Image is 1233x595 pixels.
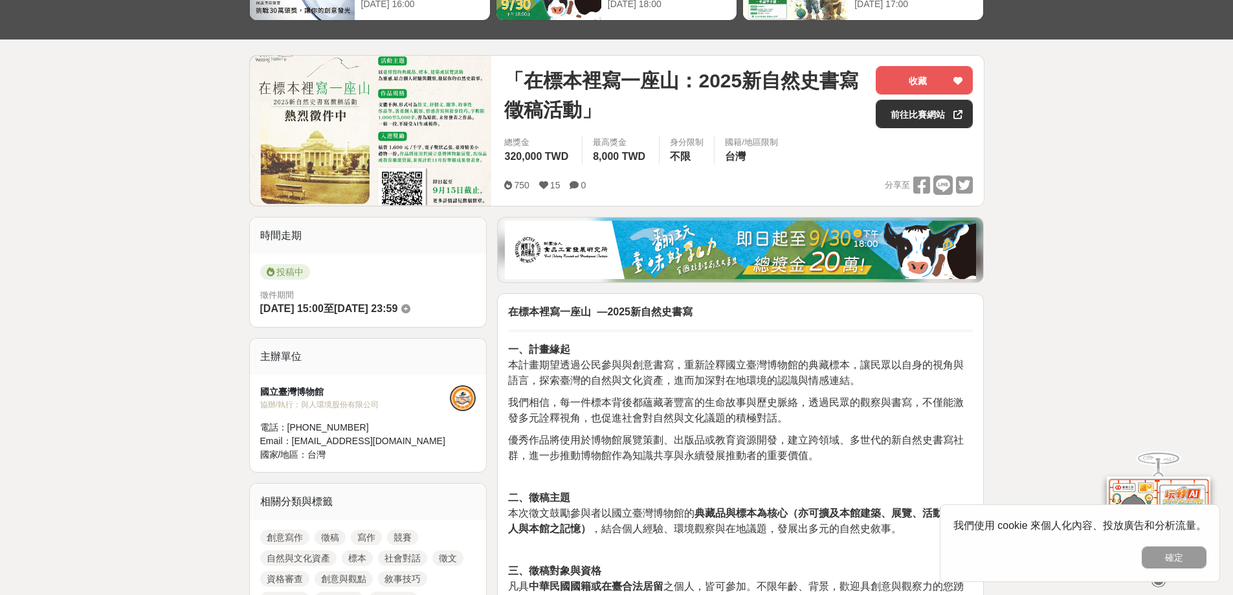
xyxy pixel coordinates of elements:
[885,175,910,195] span: 分享至
[307,449,326,460] span: 台灣
[593,151,645,162] span: 8,000 TWD
[260,449,308,460] span: 國家/地區：
[953,520,1206,531] span: 我們使用 cookie 來個人化內容、投放廣告和分析流量。
[508,344,570,355] strong: 一、計畫緣起
[1107,477,1210,563] img: d2146d9a-e6f6-4337-9592-8cefde37ba6b.png
[508,397,964,423] span: 我們相信，每一件標本背後都蘊藏著豐富的生命故事與歷史脈絡，透過民眾的觀察與書寫，不僅能激發多元詮釋視角，也促進社會對自然與文化議題的積極對話。
[260,385,450,399] div: 國立臺灣博物館
[250,484,487,520] div: 相關分類與標籤
[876,100,973,128] a: 前往比賽網站
[378,571,427,587] a: 敘事技巧
[670,151,691,162] span: 不限
[315,571,373,587] a: 創意與觀點
[260,530,309,545] a: 創意寫作
[260,421,450,434] div: 電話： [PHONE_NUMBER]
[378,550,427,566] a: 社會對話
[351,530,382,545] a: 寫作
[529,581,663,592] strong: 中華民國國籍或在臺合法居留
[508,359,964,386] span: 本計畫期望透過公民參與與創意書寫，重新詮釋國立臺灣博物館的典藏標本，讓民眾以自身的視角與語言，探索臺灣的自然與文化資產，進而加深對在地環境的認識與情感連結。
[508,508,964,534] strong: 典藏品與標本為核心（亦可擴及本館建築、展覽、活動或個人與本館之記憶）
[876,66,973,95] button: 收藏
[324,303,334,314] span: 至
[250,339,487,375] div: 主辦單位
[508,306,692,317] strong: 在標本裡寫一座山 —2025新自然史書寫
[260,264,310,280] span: 投稿中
[334,303,397,314] span: [DATE] 23:59
[514,180,529,190] span: 750
[260,399,450,410] div: 協辦/執行： 與人環境股份有限公司
[260,571,309,587] a: 資格審查
[504,136,572,149] span: 總獎金
[250,56,492,205] img: Cover Image
[260,303,324,314] span: [DATE] 15:00
[508,492,570,503] strong: 二、徵稿主題
[504,66,865,124] span: 「在標本裡寫一座山：2025新自然史書寫徵稿活動」
[508,565,601,576] strong: 三、徵稿對象與資格
[593,136,649,149] span: 最高獎金
[432,550,463,566] a: 徵文
[1142,546,1206,568] button: 確定
[315,530,346,545] a: 徵稿
[260,434,450,448] div: Email： [EMAIL_ADDRESS][DOMAIN_NAME]
[250,218,487,254] div: 時間走期
[505,221,976,279] img: 1c81a89c-c1b3-4fd6-9c6e-7d29d79abef5.jpg
[508,508,964,534] span: 本次徵文鼓勵參與者以國立臺灣博物館的 ，結合個人經驗、環境觀察與在地議題，發展出多元的自然史敘事。
[550,180,561,190] span: 15
[725,136,778,149] div: 國籍/地區限制
[581,180,586,190] span: 0
[342,550,373,566] a: 標本
[387,530,418,545] a: 競賽
[508,434,964,461] span: 優秀作品將使用於博物館展覽策劃、出版品或教育資源開發，建立跨領域、多世代的新自然史書寫社群，進一步推動博物館作為知識共享與永續發展推動者的重要價值。
[725,151,746,162] span: 台灣
[260,550,337,566] a: 自然與文化資產
[670,136,704,149] div: 身分限制
[260,290,294,300] span: 徵件期間
[504,151,568,162] span: 320,000 TWD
